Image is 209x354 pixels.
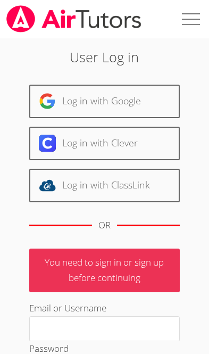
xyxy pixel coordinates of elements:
h2: User Log in [29,47,180,67]
img: airtutors_banner-c4298cdbf04f3fff15de1276eac7730deb9818008684d7c2e4769d2f7ddbe033.png [5,5,143,32]
img: google-logo-50288ca7cdecda66e5e0955fdab243c47b7ad437acaf1139b6f446037453330a.svg [39,93,56,110]
img: clever-logo-6eab21bc6e7a338710f1a6ff85c0baf02591cd810cc4098c63d3a4b26e2feb20.svg [39,135,56,152]
div: OR [98,218,111,233]
a: Log in with Google [29,85,180,118]
img: classlink-logo-d6bb404cc1216ec64c9a2012d9dc4662098be43eaf13dc465df04b49fa7ab582.svg [39,177,56,194]
label: Email or Username [29,302,106,314]
a: Log in with ClassLink [29,169,180,202]
a: Log in with Clever [29,127,180,160]
p: You need to sign in or sign up before continuing [29,249,180,292]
